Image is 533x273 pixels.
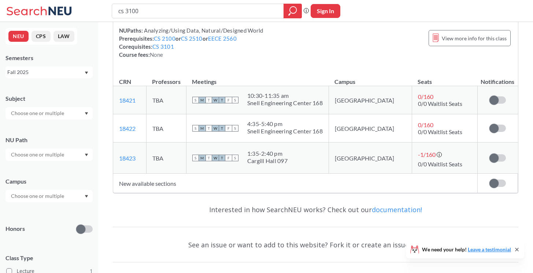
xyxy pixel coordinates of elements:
[225,155,232,161] span: F
[212,155,219,161] span: W
[219,125,225,132] span: T
[199,155,206,161] span: M
[329,114,412,143] td: [GEOGRAPHIC_DATA]
[199,125,206,132] span: M
[418,93,433,100] span: 0 / 160
[232,155,238,161] span: S
[119,155,136,162] a: 18423
[119,97,136,104] a: 18421
[152,43,174,50] a: CS 3101
[418,100,462,107] span: 0/0 Waitlist Seats
[419,240,441,249] a: GitHub
[186,70,329,86] th: Meetings
[418,128,462,135] span: 0/0 Waitlist Seats
[85,71,88,74] svg: Dropdown arrow
[372,205,422,214] a: documentation!
[5,254,93,262] span: Class Type
[119,78,131,86] div: CRN
[199,97,206,103] span: M
[5,136,93,144] div: NU Path
[412,70,477,86] th: Seats
[192,155,199,161] span: S
[288,6,297,16] svg: magnifying glass
[5,54,93,62] div: Semesters
[418,121,433,128] span: 0 / 160
[225,125,232,132] span: F
[5,95,93,103] div: Subject
[442,34,507,43] span: View more info for this class
[7,150,69,159] input: Choose one or multiple
[113,199,518,220] div: Interested in how SearchNEU works? Check out our
[284,4,302,18] div: magnifying glass
[247,99,323,107] div: Snell Engineering Center 168
[477,70,518,86] th: Notifications
[206,125,212,132] span: T
[146,70,186,86] th: Professors
[232,97,238,103] span: S
[150,51,163,58] span: None
[232,125,238,132] span: S
[247,120,323,128] div: 4:35 - 5:40 pm
[146,114,186,143] td: TBA
[143,27,263,34] span: Analyzing/Using Data, Natural/Designed World
[5,66,93,78] div: Fall 2025Dropdown arrow
[5,190,93,202] div: Dropdown arrow
[7,192,69,200] input: Choose one or multiple
[85,112,88,115] svg: Dropdown arrow
[247,92,323,99] div: 10:30 - 11:35 am
[146,143,186,174] td: TBA
[7,109,69,118] input: Choose one or multiple
[113,234,518,255] div: See an issue or want to add to this website? Fork it or create an issue on .
[247,157,288,165] div: Cargill Hall 097
[247,150,288,157] div: 1:35 - 2:40 pm
[32,31,51,42] button: CPS
[146,86,186,114] td: TBA
[85,154,88,156] svg: Dropdown arrow
[181,35,203,42] a: CS 2510
[119,125,136,132] a: 18422
[418,151,436,158] span: -1 / 160
[311,4,340,18] button: Sign In
[329,70,412,86] th: Campus
[329,86,412,114] td: [GEOGRAPHIC_DATA]
[7,68,84,76] div: Fall 2025
[192,125,199,132] span: S
[212,97,219,103] span: W
[118,5,278,17] input: Class, professor, course number, "phrase"
[219,97,225,103] span: T
[85,195,88,198] svg: Dropdown arrow
[5,177,93,185] div: Campus
[5,107,93,119] div: Dropdown arrow
[5,148,93,161] div: Dropdown arrow
[113,174,477,193] td: New available sections
[206,97,212,103] span: T
[247,128,323,135] div: Snell Engineering Center 168
[422,247,511,252] span: We need your help!
[119,26,263,59] div: NUPaths: Prerequisites: or or Corequisites: Course fees:
[418,161,462,167] span: 0/0 Waitlist Seats
[208,35,237,42] a: EECE 2560
[212,125,219,132] span: W
[206,155,212,161] span: T
[154,35,175,42] a: CS 2100
[5,225,25,233] p: Honors
[225,97,232,103] span: F
[329,143,412,174] td: [GEOGRAPHIC_DATA]
[8,31,29,42] button: NEU
[192,97,199,103] span: S
[219,155,225,161] span: T
[468,246,511,252] a: Leave a testimonial
[53,31,74,42] button: LAW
